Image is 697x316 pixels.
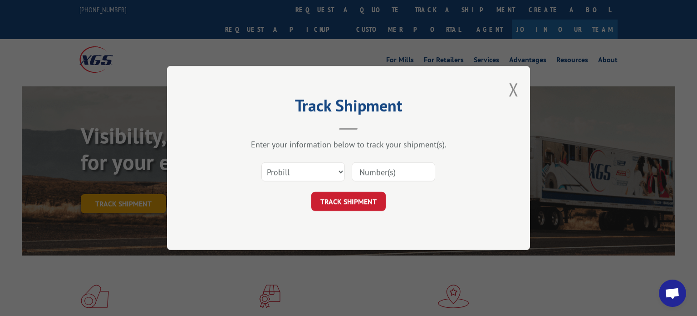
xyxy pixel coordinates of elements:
[352,162,435,181] input: Number(s)
[659,280,686,307] div: Open chat
[212,99,485,116] h2: Track Shipment
[212,139,485,150] div: Enter your information below to track your shipment(s).
[509,77,519,101] button: Close modal
[311,192,386,211] button: TRACK SHIPMENT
